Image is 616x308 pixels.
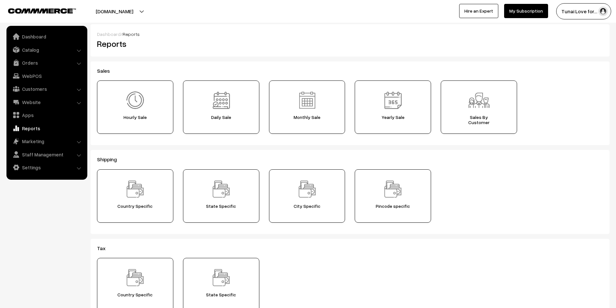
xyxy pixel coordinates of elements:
img: Report [296,89,319,112]
img: Report [210,89,232,112]
button: [DOMAIN_NAME] [73,3,156,19]
span: Shipping [97,156,124,163]
button: Tunai Love for… [556,3,611,19]
a: WebPOS [8,70,85,82]
span: Daily Sale [185,115,257,120]
a: Reports [8,122,85,134]
img: Report [382,89,404,112]
span: State Specific [185,292,257,297]
img: Report [124,89,146,112]
a: Website [8,96,85,108]
div: / [97,31,603,37]
a: Report Daily Sale [183,80,259,134]
img: COMMMERCE [8,8,76,13]
a: Report Monthly Sale [269,80,345,134]
span: Country Specific [99,204,171,209]
a: Staff Management [8,149,85,160]
span: Reports [123,31,140,37]
img: Report [210,266,232,289]
a: Report City Specific [269,169,345,223]
a: Catalog [8,44,85,56]
a: Report Yearly Sale [355,80,431,134]
a: Marketing [8,135,85,147]
a: Dashboard [8,31,85,42]
a: Report Hourly Sale [97,80,173,134]
span: State Specific [185,204,257,209]
a: COMMMERCE [8,6,65,14]
a: Report Sales ByCustomer [441,80,517,134]
img: Report [468,89,490,112]
img: Report [382,178,404,200]
h2: Reports [97,39,259,49]
img: Report [124,178,146,200]
a: Dashboard [97,31,121,37]
a: Customers [8,83,85,95]
img: Report [124,266,146,289]
span: Country Specific [99,292,171,297]
img: user [598,6,608,16]
span: Sales By Customer [443,115,515,125]
span: Tax [97,245,113,251]
a: My Subscription [504,4,548,18]
img: Report [296,178,319,200]
a: Hire an Expert [459,4,498,18]
span: Pincode specific [357,204,429,209]
span: Yearly Sale [357,115,429,120]
span: Monthly Sale [271,115,343,120]
a: Settings [8,162,85,173]
a: Orders [8,57,85,69]
a: Report Pincode specific [355,169,431,223]
span: City Specific [271,204,343,209]
span: Hourly Sale [99,115,171,120]
a: Report State Specific [183,169,259,223]
a: Report Country Specific [97,169,173,223]
span: Sales [97,68,118,74]
a: Apps [8,109,85,121]
img: Report [210,178,232,200]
